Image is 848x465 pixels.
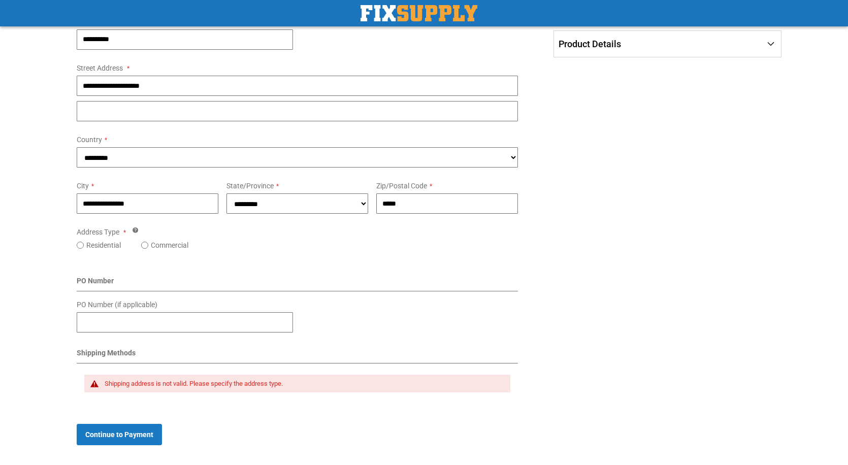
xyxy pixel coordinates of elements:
a: store logo [361,5,477,21]
span: PO Number (if applicable) [77,301,157,309]
div: Shipping Methods [77,348,518,363]
span: Country [77,136,102,144]
span: Continue to Payment [85,430,153,439]
span: Product Details [559,39,621,49]
div: PO Number [77,276,518,291]
label: Residential [86,240,121,250]
span: Address Type [77,228,119,236]
span: State/Province [226,182,274,190]
img: Fix Industrial Supply [361,5,477,21]
span: Street Address [77,64,123,72]
button: Continue to Payment [77,424,162,445]
label: Commercial [151,240,188,250]
span: City [77,182,89,190]
span: Zip/Postal Code [376,182,427,190]
div: Shipping address is not valid. Please specify the address type. [105,380,500,388]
